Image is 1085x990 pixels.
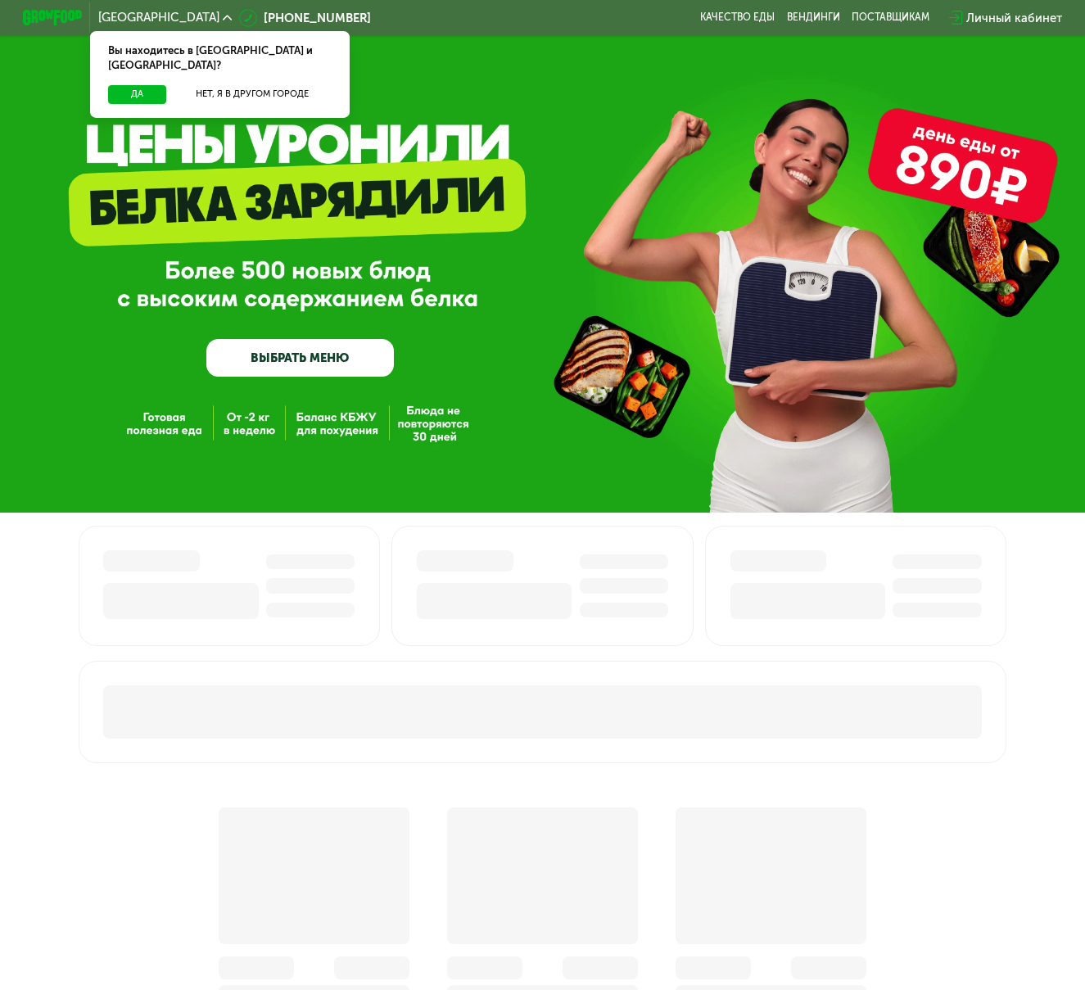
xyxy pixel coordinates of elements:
[173,85,332,103] button: Нет, я в другом городе
[239,9,370,27] a: [PHONE_NUMBER]
[852,11,929,24] div: поставщикам
[98,11,219,24] span: [GEOGRAPHIC_DATA]
[108,85,166,103] button: Да
[700,11,775,24] a: Качество еды
[90,31,350,85] div: Вы находитесь в [GEOGRAPHIC_DATA] и [GEOGRAPHIC_DATA]?
[206,339,394,377] a: ВЫБРАТЬ МЕНЮ
[787,11,840,24] a: Вендинги
[966,9,1062,27] div: Личный кабинет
